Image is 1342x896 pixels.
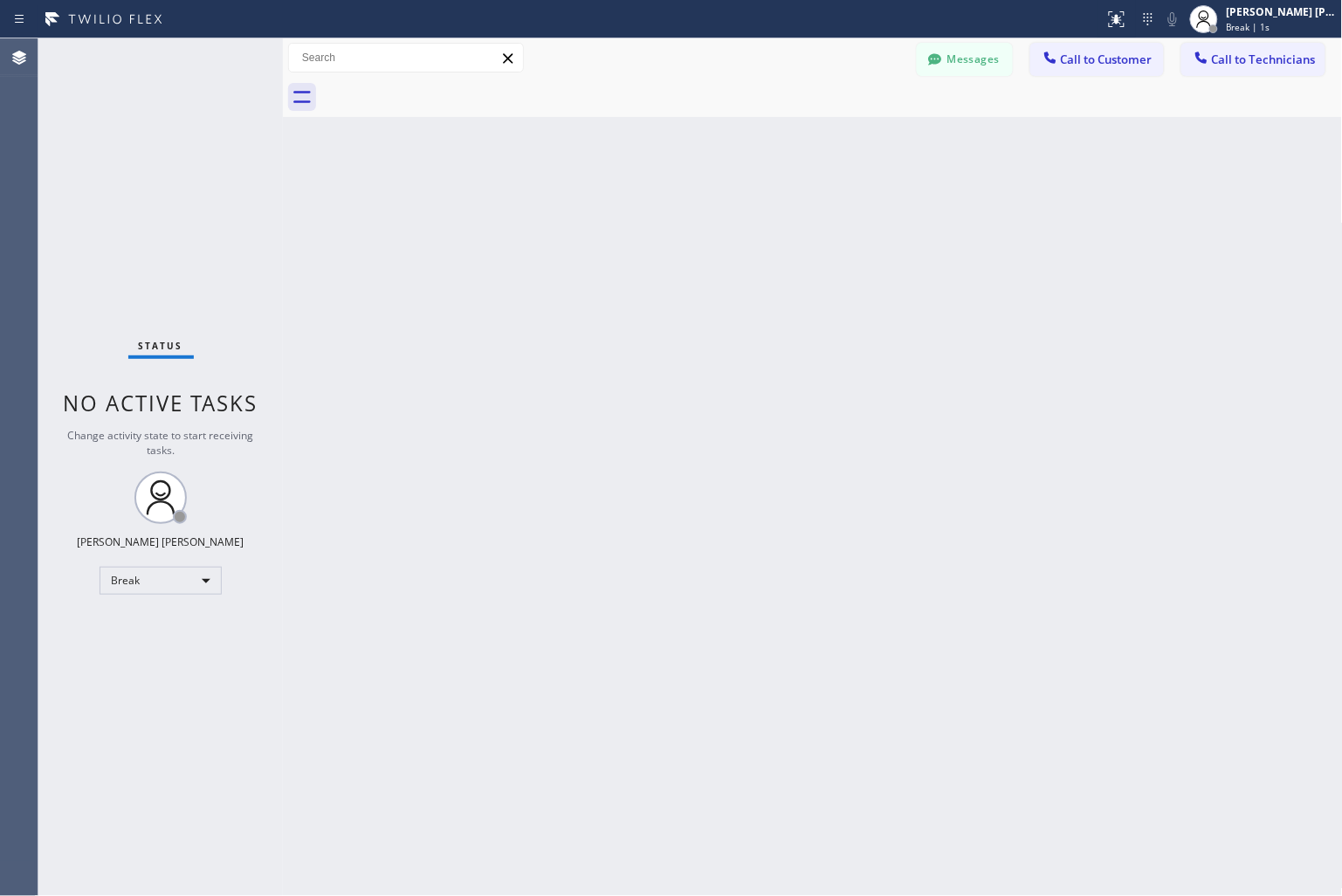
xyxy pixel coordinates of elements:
span: Break | 1s [1227,21,1270,33]
span: Call to Technicians [1212,52,1316,67]
button: Call to Customer [1030,43,1164,76]
button: Messages [917,43,1013,76]
div: [PERSON_NAME] [PERSON_NAME] [78,534,244,549]
span: Call to Customer [1061,52,1153,67]
button: Call to Technicians [1181,43,1325,76]
span: Status [139,340,183,352]
input: Search [289,44,523,72]
button: Mute [1160,7,1185,31]
div: [PERSON_NAME] [PERSON_NAME] [1227,4,1337,19]
div: Break [100,567,222,595]
span: Change activity state to start receiving tasks. [68,428,254,458]
span: No active tasks [64,389,258,417]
